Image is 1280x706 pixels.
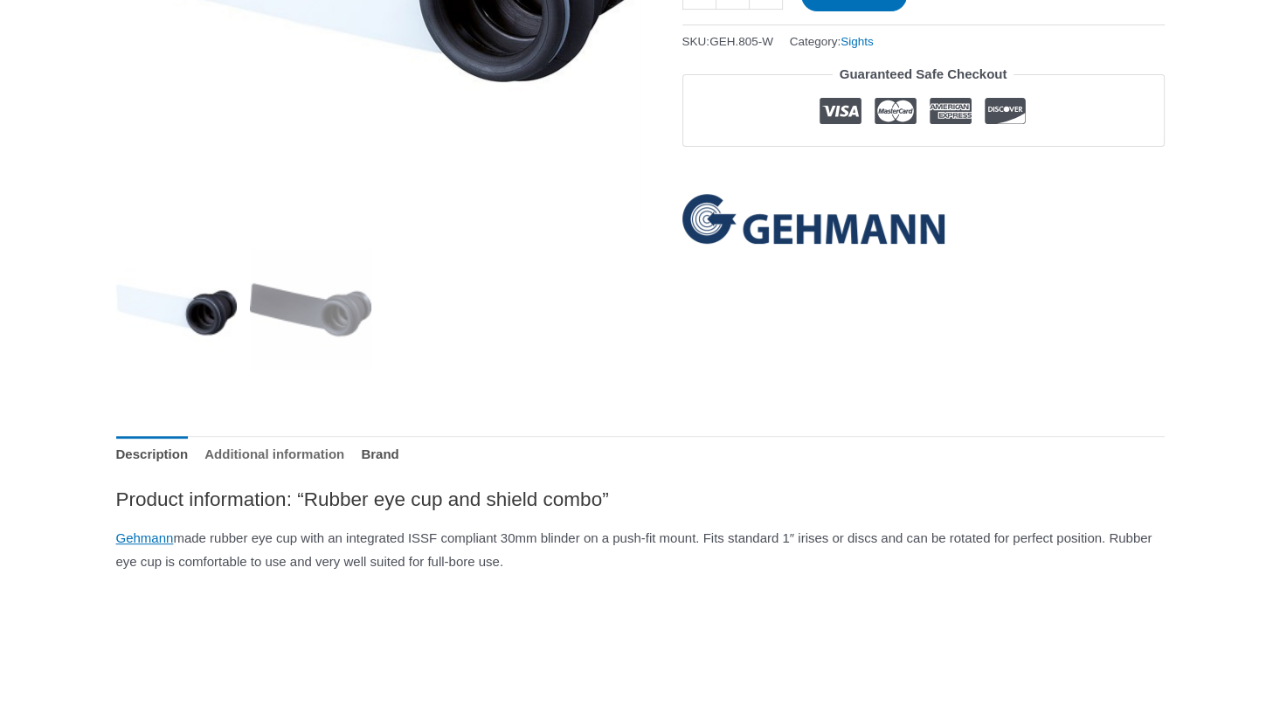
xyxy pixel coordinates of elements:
[204,436,344,474] a: Additional information
[682,194,944,244] a: Gehmann
[116,526,1165,575] p: made rubber eye cup with an integrated ISSF compliant 30mm blinder on a push-fit mount. Fits stan...
[833,62,1014,87] legend: Guaranteed Safe Checkout
[116,436,189,474] a: Description
[116,487,1165,512] h2: Product information: “Rubber eye cup and shield combo”
[682,160,1165,181] iframe: Customer reviews powered by Trustpilot
[361,436,398,474] a: Brand
[790,31,874,52] span: Category:
[841,35,874,48] a: Sights
[709,35,773,48] span: GEH.805-W
[116,530,174,545] a: Gehmann
[116,249,238,370] img: eye cup and shield combo
[682,31,773,52] span: SKU:
[250,249,371,370] img: Rubber eye cup and shield combo - Image 2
